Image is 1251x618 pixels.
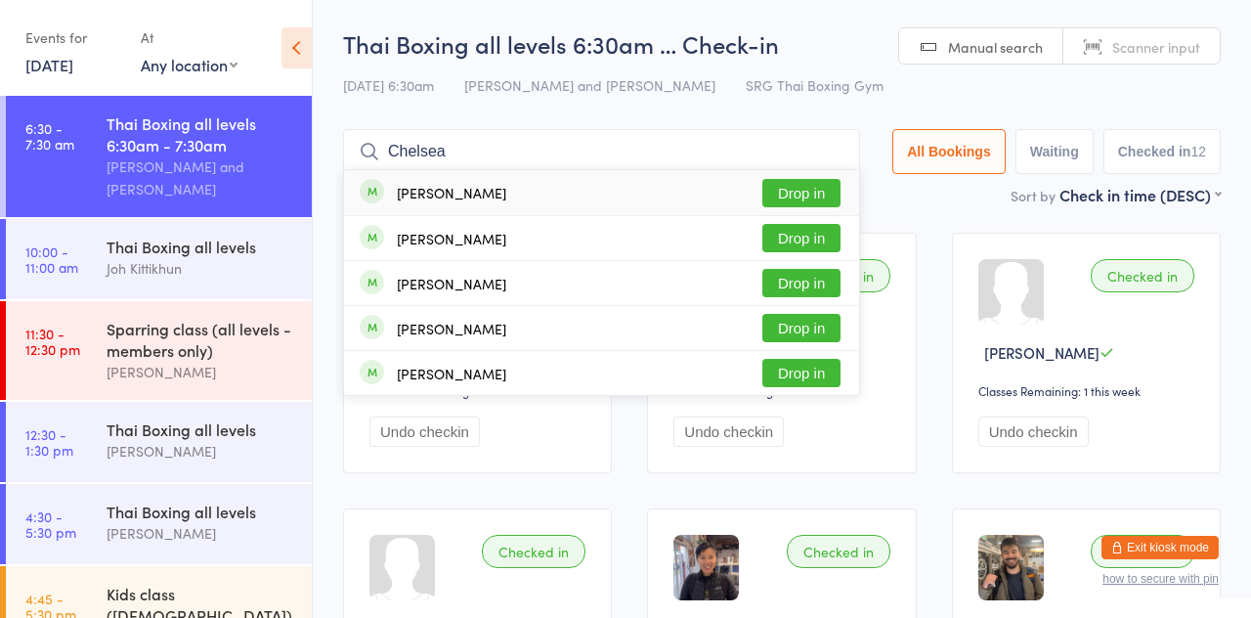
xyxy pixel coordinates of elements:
[107,236,295,257] div: Thai Boxing all levels
[343,75,434,95] span: [DATE] 6:30am
[762,224,841,252] button: Drop in
[25,120,74,152] time: 6:30 - 7:30 am
[762,359,841,387] button: Drop in
[141,22,237,54] div: At
[746,75,884,95] span: SRG Thai Boxing Gym
[762,179,841,207] button: Drop in
[397,321,506,336] div: [PERSON_NAME]
[397,366,506,381] div: [PERSON_NAME]
[397,276,506,291] div: [PERSON_NAME]
[787,535,890,568] div: Checked in
[984,342,1100,363] span: [PERSON_NAME]
[978,382,1200,399] div: Classes Remaining: 1 this week
[107,112,295,155] div: Thai Boxing all levels 6:30am - 7:30am
[25,426,73,458] time: 12:30 - 1:30 pm
[107,318,295,361] div: Sparring class (all levels - members only)
[25,508,76,540] time: 4:30 - 5:30 pm
[369,417,480,447] button: Undo checkin
[978,417,1089,447] button: Undo checkin
[6,402,312,482] a: 12:30 -1:30 pmThai Boxing all levels[PERSON_NAME]
[6,219,312,299] a: 10:00 -11:00 amThai Boxing all levelsJoh Kittikhun
[397,185,506,200] div: [PERSON_NAME]
[1102,572,1219,586] button: how to secure with pin
[343,129,860,174] input: Search
[1015,129,1094,174] button: Waiting
[1190,144,1206,159] div: 12
[6,301,312,400] a: 11:30 -12:30 pmSparring class (all levels - members only)[PERSON_NAME]
[25,243,78,275] time: 10:00 - 11:00 am
[107,522,295,545] div: [PERSON_NAME]
[107,155,295,200] div: [PERSON_NAME] and [PERSON_NAME]
[482,535,585,568] div: Checked in
[762,314,841,342] button: Drop in
[978,535,1044,600] img: image1719480056.png
[673,535,739,600] img: image1721708447.png
[25,326,80,357] time: 11:30 - 12:30 pm
[107,257,295,280] div: Joh Kittikhun
[141,54,237,75] div: Any location
[464,75,715,95] span: [PERSON_NAME] and [PERSON_NAME]
[1091,535,1194,568] div: Checked in
[1011,186,1056,205] label: Sort by
[762,269,841,297] button: Drop in
[25,54,73,75] a: [DATE]
[1091,259,1194,292] div: Checked in
[107,361,295,383] div: [PERSON_NAME]
[948,37,1043,57] span: Manual search
[1103,129,1221,174] button: Checked in12
[107,440,295,463] div: [PERSON_NAME]
[6,96,312,217] a: 6:30 -7:30 amThai Boxing all levels 6:30am - 7:30am[PERSON_NAME] and [PERSON_NAME]
[1059,184,1221,205] div: Check in time (DESC)
[107,419,295,440] div: Thai Boxing all levels
[343,27,1221,60] h2: Thai Boxing all levels 6:30am … Check-in
[25,22,121,54] div: Events for
[892,129,1006,174] button: All Bookings
[1112,37,1200,57] span: Scanner input
[397,231,506,246] div: [PERSON_NAME]
[673,417,784,447] button: Undo checkin
[1101,536,1219,559] button: Exit kiosk mode
[107,501,295,522] div: Thai Boxing all levels
[6,484,312,564] a: 4:30 -5:30 pmThai Boxing all levels[PERSON_NAME]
